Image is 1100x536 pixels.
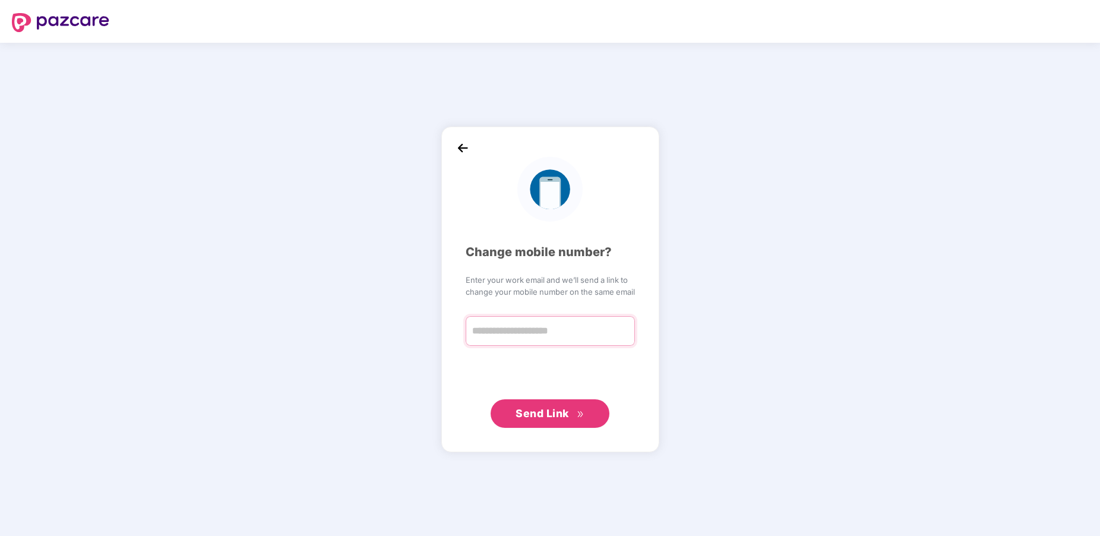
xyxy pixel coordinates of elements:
[454,139,472,157] img: back_icon
[466,274,635,286] span: Enter your work email and we’ll send a link to
[491,399,609,428] button: Send Linkdouble-right
[516,407,569,420] span: Send Link
[466,243,635,261] div: Change mobile number?
[12,13,109,32] img: logo
[466,286,635,298] span: change your mobile number on the same email
[517,157,582,222] img: logo
[577,411,584,418] span: double-right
